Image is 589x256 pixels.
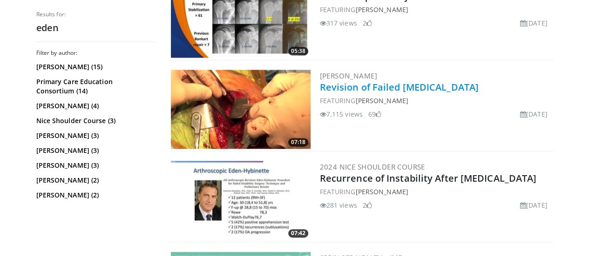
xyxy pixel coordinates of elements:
a: [PERSON_NAME] (3) [36,131,153,140]
h2: eden [36,22,155,34]
a: 2024 Nice Shoulder Course [320,162,425,171]
div: FEATURING [320,187,551,197]
li: [DATE] [520,18,548,28]
a: [PERSON_NAME] (15) [36,62,153,72]
span: 07:18 [288,138,308,146]
li: 2 [363,200,372,210]
img: 23a6c395-76a7-4349-bdb8-fb9b5ecd588e.300x170_q85_crop-smart_upscale.jpg [171,161,311,240]
li: 2 [363,18,372,28]
a: [PERSON_NAME] (4) [36,101,153,111]
span: 07:42 [288,229,308,237]
a: 07:42 [171,161,311,240]
a: 07:18 [171,70,311,149]
a: [PERSON_NAME] (3) [36,146,153,155]
a: Primary Care Education Consortium (14) [36,77,153,96]
li: 317 views [320,18,357,28]
a: [PERSON_NAME] (2) [36,176,153,185]
img: fylOjp5pkC-GA4Zn4xMDoxOjA4MTsiGN.300x170_q85_crop-smart_upscale.jpg [171,70,311,149]
a: Nice Shoulder Course (3) [36,116,153,125]
li: 281 views [320,200,357,210]
a: [PERSON_NAME] [320,71,377,80]
span: 05:38 [288,47,308,55]
a: [PERSON_NAME] (2) [36,190,153,200]
a: Recurrence of Instability After [MEDICAL_DATA] [320,172,537,184]
a: Revision of Failed [MEDICAL_DATA] [320,81,479,93]
a: [PERSON_NAME] [355,187,408,196]
h3: Filter by author: [36,49,155,57]
p: Results for: [36,11,155,18]
li: [DATE] [520,200,548,210]
div: FEATURING [320,96,551,105]
a: [PERSON_NAME] [355,96,408,105]
li: [DATE] [520,109,548,119]
div: FEATURING [320,5,551,14]
li: 69 [368,109,381,119]
a: [PERSON_NAME] (3) [36,161,153,170]
li: 7,115 views [320,109,363,119]
a: [PERSON_NAME] [355,5,408,14]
